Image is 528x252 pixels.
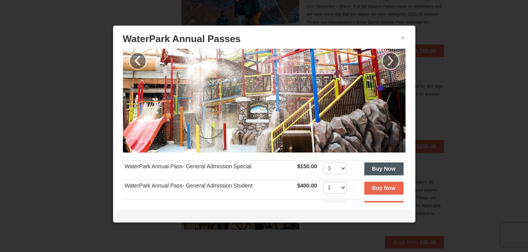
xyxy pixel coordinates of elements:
[364,201,404,213] button: Buy Now
[123,199,295,219] td: WaterPark Annual Pass- Gold Card or Property Owner Adult
[129,52,147,70] a: ‹
[123,161,295,180] td: WaterPark Annual Pass- General Admission Special
[364,182,404,194] button: Buy Now
[382,52,400,70] a: ›
[372,166,396,172] strong: Buy Now
[297,163,317,169] strong: $150.00
[297,202,317,208] strong: $360.00
[123,180,295,199] td: WaterPark Annual Pass- General Admission Student
[297,182,317,189] strong: $400.00
[372,185,396,191] strong: Buy Now
[401,34,406,42] button: ×
[123,33,406,45] h3: WaterPark Annual Passes
[364,162,404,175] button: Buy Now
